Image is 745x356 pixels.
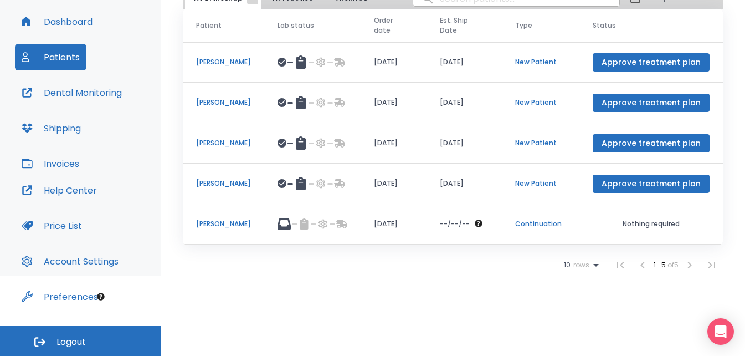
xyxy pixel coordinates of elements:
p: [PERSON_NAME] [196,179,251,189]
button: Dental Monitoring [15,79,129,106]
div: The date will be available after approving treatment plan [440,219,489,229]
div: Tooltip anchor [96,292,106,302]
button: Approve treatment plan [593,134,710,152]
span: Lab status [278,21,314,30]
p: New Patient [515,179,566,189]
span: Order date [374,16,405,35]
button: Approve treatment plan [593,175,710,193]
p: [PERSON_NAME] [196,138,251,148]
p: New Patient [515,138,566,148]
span: of 5 [667,260,679,269]
p: Continuation [515,219,566,229]
td: [DATE] [427,42,502,83]
button: Shipping [15,115,88,141]
p: New Patient [515,57,566,67]
span: Type [515,21,532,30]
button: Dashboard [15,8,99,35]
button: Approve treatment plan [593,53,710,72]
button: Preferences [15,283,105,310]
div: Open Intercom Messenger [707,318,734,345]
button: Help Center [15,177,104,204]
p: [PERSON_NAME] [196,219,251,229]
button: Patients [15,44,86,70]
p: Nothing required [593,219,710,229]
p: [PERSON_NAME] [196,57,251,67]
button: Invoices [15,150,86,177]
span: rows [571,261,589,269]
span: 10 [564,261,571,269]
td: [DATE] [427,123,502,164]
span: 1 - 5 [654,260,667,269]
td: [DATE] [427,83,502,123]
button: Approve treatment plan [593,94,710,112]
p: New Patient [515,98,566,108]
td: [DATE] [361,42,427,83]
span: Logout [56,336,86,348]
td: [DATE] [427,164,502,204]
button: Account Settings [15,248,125,274]
button: Price List [15,212,89,239]
td: [DATE] [361,83,427,123]
p: [PERSON_NAME] [196,98,251,108]
span: Patient [196,21,222,30]
td: [DATE] [361,123,427,164]
span: Est. Ship Date [440,16,481,35]
td: [DATE] [361,204,427,245]
span: Status [593,21,616,30]
td: [DATE] [361,164,427,204]
p: --/--/-- [440,219,470,229]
